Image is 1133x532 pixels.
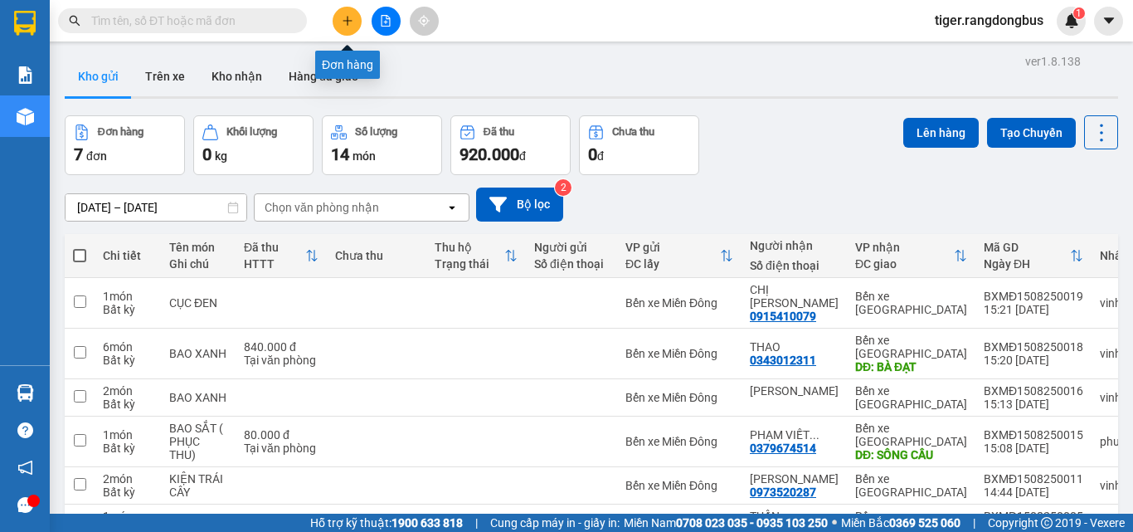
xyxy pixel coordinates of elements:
[984,442,1083,455] div: 15:08 [DATE]
[1064,13,1079,28] img: icon-new-feature
[750,384,839,398] div: MINH HIỀN
[750,354,816,367] div: 0343012311
[973,514,975,532] span: |
[750,472,839,486] div: LÊ PHƯƠNG
[984,384,1083,398] div: BXMĐ1508250016
[198,56,275,96] button: Kho nhận
[625,435,733,448] div: Bến xe Miền Đông
[418,15,430,27] span: aim
[103,384,153,398] div: 2 món
[984,340,1083,354] div: BXMĐ1508250018
[855,422,967,448] div: Bến xe [GEOGRAPHIC_DATA]
[750,510,839,523] div: TUẤN
[750,428,839,442] div: PHẠM VIẾT TIN
[244,442,319,455] div: Tại văn phòng
[342,15,353,27] span: plus
[855,360,967,373] div: DĐ: BÀ ĐẠT
[236,234,327,278] th: Toggle SortBy
[984,472,1083,486] div: BXMĐ1508250011
[74,144,83,164] span: 7
[750,310,816,323] div: 0915410079
[215,149,227,163] span: kg
[315,51,380,79] div: Đơn hàng
[625,391,733,404] div: Bến xe Miền Đông
[391,516,463,530] strong: 1900 633 818
[519,149,526,163] span: đ
[841,514,960,532] span: Miền Bắc
[103,486,153,499] div: Bất kỳ
[69,15,80,27] span: search
[676,516,828,530] strong: 0708 023 035 - 0935 103 250
[625,296,733,310] div: Bến xe Miền Đông
[65,115,185,175] button: Đơn hàng7đơn
[103,354,153,367] div: Bất kỳ
[750,259,839,272] div: Số điện thoại
[987,118,1076,148] button: Tạo Chuyến
[132,56,198,96] button: Trên xe
[1076,7,1082,19] span: 1
[855,290,967,316] div: Bến xe [GEOGRAPHIC_DATA]
[103,428,153,442] div: 1 món
[855,472,967,499] div: Bến xe [GEOGRAPHIC_DATA]
[750,442,816,455] div: 0379674514
[855,241,954,254] div: VP nhận
[1025,52,1081,71] div: ver 1.8.138
[984,398,1083,411] div: 15:13 [DATE]
[984,486,1083,499] div: 14:44 [DATE]
[588,144,597,164] span: 0
[490,514,620,532] span: Cung cấp máy in - giấy in:
[426,234,526,278] th: Toggle SortBy
[91,12,287,30] input: Tìm tên, số ĐT hoặc mã đơn
[855,334,967,360] div: Bến xe [GEOGRAPHIC_DATA]
[169,241,227,254] div: Tên món
[625,479,733,492] div: Bến xe Miền Đông
[1094,7,1123,36] button: caret-down
[265,199,379,216] div: Chọn văn phòng nhận
[169,422,227,461] div: BAO SẮT ( PHỤC THU)
[832,520,837,526] span: ⚪️
[617,234,742,278] th: Toggle SortBy
[103,510,153,523] div: 1 món
[555,179,571,196] sup: 2
[103,340,153,354] div: 6 món
[597,149,604,163] span: đ
[17,422,33,438] span: question-circle
[1073,7,1085,19] sup: 1
[244,354,319,367] div: Tại văn phòng
[98,126,143,138] div: Đơn hàng
[1101,13,1116,28] span: caret-down
[275,56,372,96] button: Hàng đã giao
[984,354,1083,367] div: 15:20 [DATE]
[17,66,34,84] img: solution-icon
[484,126,514,138] div: Đã thu
[435,257,504,271] div: Trạng thái
[103,442,153,455] div: Bất kỳ
[103,472,153,486] div: 2 món
[476,188,563,222] button: Bộ lọc
[202,144,212,164] span: 0
[624,514,828,532] span: Miền Nam
[975,234,1092,278] th: Toggle SortBy
[984,428,1083,442] div: BXMĐ1508250015
[333,7,362,36] button: plus
[903,118,979,148] button: Lên hàng
[14,11,36,36] img: logo-vxr
[855,384,967,411] div: Bến xe [GEOGRAPHIC_DATA]
[17,460,33,476] span: notification
[380,15,391,27] span: file-add
[169,257,227,271] div: Ghi chú
[921,10,1057,31] span: tiger.rangdongbus
[335,249,418,262] div: Chưa thu
[244,428,319,442] div: 80.000 đ
[750,239,839,252] div: Người nhận
[331,144,349,164] span: 14
[750,486,816,499] div: 0973520287
[750,283,839,310] div: CHỊ ĐOAN
[372,7,401,36] button: file-add
[193,115,314,175] button: Khối lượng0kg
[984,241,1070,254] div: Mã GD
[169,472,227,499] div: KIỆN TRÁI CÂY
[103,290,153,303] div: 1 món
[410,7,439,36] button: aim
[450,115,571,175] button: Đã thu920.000đ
